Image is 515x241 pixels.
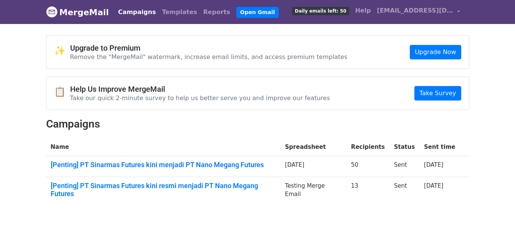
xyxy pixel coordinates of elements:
a: [DATE] [424,161,443,168]
a: [Penting] PT Sinarmas Futures kini menjadi PT Nano Megang Futures [51,161,276,169]
th: Status [389,138,419,156]
a: [EMAIL_ADDRESS][DOMAIN_NAME] [374,3,463,21]
a: Campaigns [115,5,159,20]
a: Help [352,3,374,18]
a: Daily emails left: 50 [289,3,352,18]
span: ✨ [54,45,70,56]
a: [DATE] [424,182,443,189]
a: Take Survey [414,86,461,101]
span: [EMAIL_ADDRESS][DOMAIN_NAME] [377,6,453,15]
td: [DATE] [281,156,347,177]
p: Take our quick 2-minute survey to help us better serve you and improve our features [70,94,330,102]
a: Reports [200,5,233,20]
td: 13 [347,177,390,206]
td: Sent [389,177,419,206]
p: Remove the "MergeMail" watermark, increase email limits, and access premium templates [70,53,348,61]
h4: Upgrade to Premium [70,43,348,53]
a: Templates [159,5,200,20]
span: Daily emails left: 50 [292,7,349,15]
a: Upgrade Now [410,45,461,59]
img: MergeMail logo [46,6,58,18]
th: Name [46,138,281,156]
a: MergeMail [46,4,109,20]
h2: Campaigns [46,118,469,131]
td: Sent [389,156,419,177]
h4: Help Us Improve MergeMail [70,85,330,94]
th: Spreadsheet [281,138,347,156]
th: Sent time [419,138,460,156]
td: Testing Merge Email [281,177,347,206]
a: [Penting] PT Sinarmas Futures kini resmi menjadi PT Nano Megang Futures [51,182,276,198]
span: 📋 [54,86,70,97]
a: Open Gmail [236,7,279,18]
td: 50 [347,156,390,177]
th: Recipients [347,138,390,156]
